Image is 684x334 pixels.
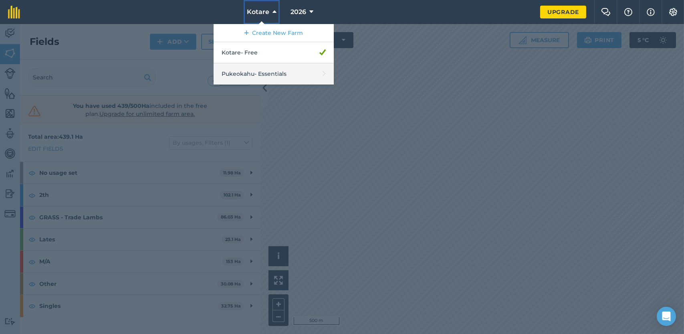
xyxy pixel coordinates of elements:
[647,7,655,17] img: svg+xml;base64,PHN2ZyB4bWxucz0iaHR0cDovL3d3dy53My5vcmcvMjAwMC9zdmciIHdpZHRoPSIxNyIgaGVpZ2h0PSIxNy...
[668,8,678,16] img: A cog icon
[540,6,586,18] a: Upgrade
[291,7,306,17] span: 2026
[214,42,334,63] a: Kotare- Free
[8,6,20,18] img: fieldmargin Logo
[601,8,611,16] img: Two speech bubbles overlapping with the left bubble in the forefront
[623,8,633,16] img: A question mark icon
[214,24,334,42] a: Create New Farm
[214,63,334,85] a: Pukeokahu- Essentials
[657,307,676,326] div: Open Intercom Messenger
[247,7,269,17] span: Kotare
